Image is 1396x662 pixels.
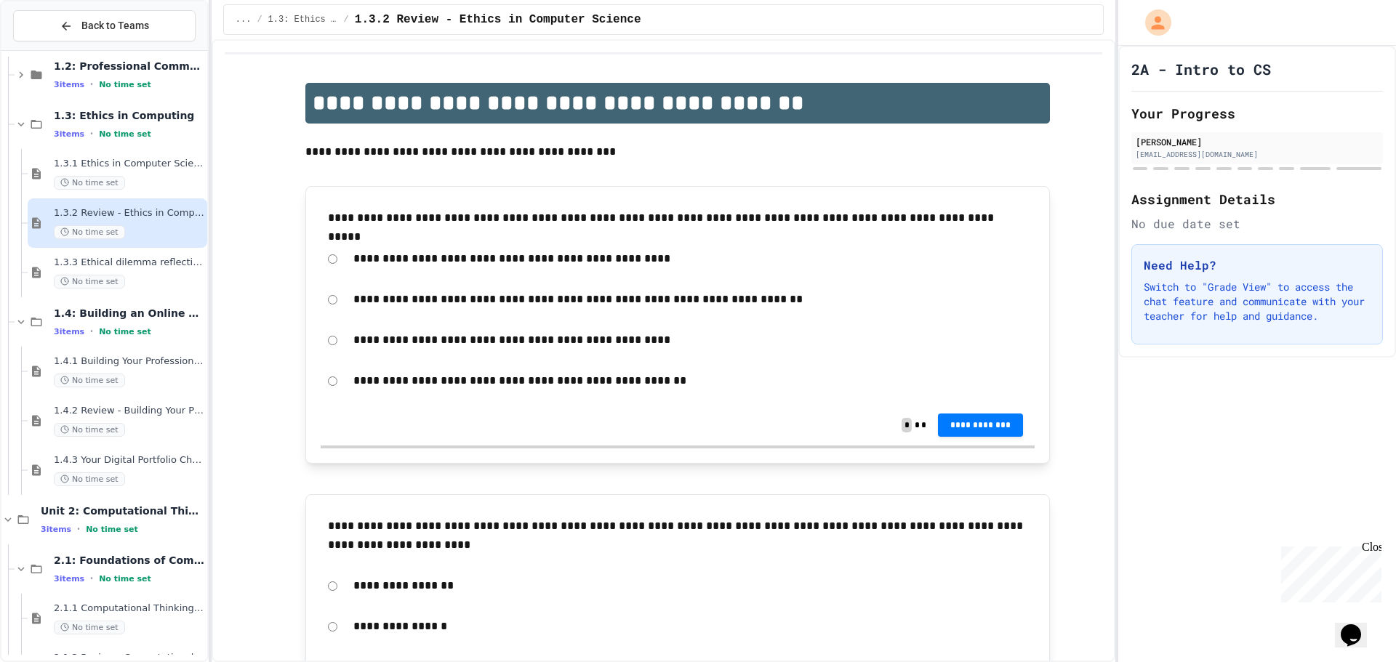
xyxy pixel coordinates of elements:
[54,374,125,387] span: No time set
[54,275,125,288] span: No time set
[99,574,151,584] span: No time set
[6,6,100,92] div: Chat with us now!Close
[13,10,196,41] button: Back to Teams
[54,176,125,190] span: No time set
[54,554,204,567] span: 2.1: Foundations of Computational Thinking
[86,525,138,534] span: No time set
[1131,103,1383,124] h2: Your Progress
[1130,6,1175,39] div: My Account
[1136,135,1379,148] div: [PERSON_NAME]
[344,14,349,25] span: /
[1136,149,1379,160] div: [EMAIL_ADDRESS][DOMAIN_NAME]
[54,327,84,336] span: 3 items
[1275,541,1381,602] iframe: chat widget
[54,307,204,320] span: 1.4: Building an Online Presence
[54,602,204,615] span: 2.1.1 Computational Thinking and Problem Solving
[99,327,151,336] span: No time set
[54,355,204,368] span: 1.4.1 Building Your Professional Online Presence
[54,257,204,269] span: 1.3.3 Ethical dilemma reflections
[54,129,84,139] span: 3 items
[90,128,93,140] span: •
[54,80,84,89] span: 3 items
[54,472,125,486] span: No time set
[54,109,204,122] span: 1.3: Ethics in Computing
[1131,215,1383,233] div: No due date set
[355,11,641,28] span: 1.3.2 Review - Ethics in Computer Science
[54,423,125,437] span: No time set
[54,621,125,634] span: No time set
[1335,604,1381,647] iframe: chat widget
[257,14,262,25] span: /
[99,129,151,139] span: No time set
[41,525,71,534] span: 3 items
[90,326,93,337] span: •
[54,405,204,417] span: 1.4.2 Review - Building Your Professional Online Presence
[54,158,204,170] span: 1.3.1 Ethics in Computer Science
[41,504,204,517] span: Unit 2: Computational Thinking & Problem-Solving
[268,14,338,25] span: 1.3: Ethics in Computing
[1131,189,1383,209] h2: Assignment Details
[54,574,84,584] span: 3 items
[99,80,151,89] span: No time set
[236,14,252,25] span: ...
[54,207,204,219] span: 1.3.2 Review - Ethics in Computer Science
[54,225,125,239] span: No time set
[1144,280,1371,323] p: Switch to "Grade View" to access the chat feature and communicate with your teacher for help and ...
[77,523,80,535] span: •
[54,454,204,467] span: 1.4.3 Your Digital Portfolio Challenge
[54,60,204,73] span: 1.2: Professional Communication
[1144,257,1371,274] h3: Need Help?
[90,78,93,90] span: •
[90,573,93,584] span: •
[81,18,149,33] span: Back to Teams
[1131,59,1271,79] h1: 2A - Intro to CS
